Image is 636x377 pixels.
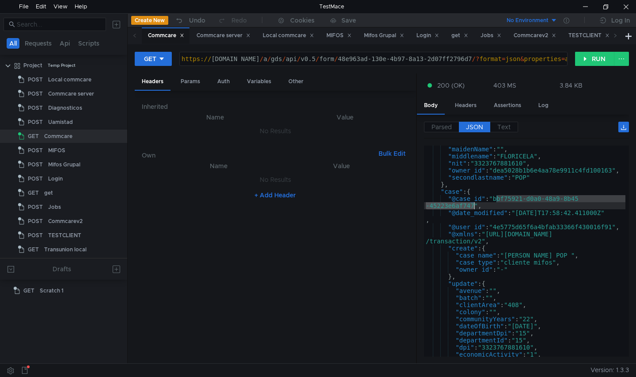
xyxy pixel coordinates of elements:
[575,52,614,66] button: RUN
[148,31,184,40] div: Commcare
[240,73,278,90] div: Variables
[531,97,556,114] div: Log
[135,52,172,66] button: GET
[197,31,250,40] div: Commcare server
[466,123,483,131] span: JSON
[591,364,629,377] span: Version: 1.3.3
[28,215,43,228] span: POST
[28,101,43,115] span: POST
[142,101,409,112] h6: Inherited
[568,31,609,40] div: TESTCLIENT
[48,215,83,228] div: Commcarev2
[48,115,73,129] div: Uamistad
[48,229,81,242] div: TESTCLIENT
[497,123,511,131] span: Text
[487,97,528,114] div: Assertions
[28,186,39,200] span: GET
[144,54,156,64] div: GET
[28,73,43,86] span: POST
[611,15,630,26] div: Log In
[448,97,484,114] div: Headers
[326,31,352,40] div: MIFOS
[22,38,54,49] button: Requests
[210,73,237,90] div: Auth
[48,87,94,100] div: Commcare server
[281,73,310,90] div: Other
[174,73,207,90] div: Params
[251,190,299,200] button: + Add Header
[48,144,65,157] div: MIFOS
[28,200,43,214] span: POST
[493,81,516,89] div: 403 MS
[437,81,465,90] span: 200 (OK)
[48,172,63,185] div: Login
[260,127,291,135] nz-embed-empty: No Results
[189,15,205,26] div: Undo
[40,284,64,297] div: Scratch 1
[375,148,409,159] button: Bulk Edit
[17,19,101,29] input: Search...
[53,264,71,274] div: Drafts
[481,31,501,40] div: Jobs
[28,229,43,242] span: POST
[263,31,314,40] div: Local commcare
[417,97,445,115] div: Body
[451,31,468,40] div: get
[23,59,42,72] div: Project
[44,243,87,256] div: Transunion local
[28,87,43,100] span: POST
[560,81,583,89] div: 3.84 KB
[7,38,19,49] button: All
[23,284,34,297] span: GET
[142,150,375,161] h6: Own
[156,161,281,171] th: Name
[135,73,170,91] div: Headers
[149,112,281,123] th: Name
[48,101,82,115] div: Diagnosticos
[416,31,439,40] div: Login
[364,31,404,40] div: Mifos Grupal
[28,144,43,157] span: POST
[28,243,39,256] span: GET
[48,73,91,86] div: Local commcare
[28,158,43,171] span: POST
[231,15,247,26] div: Redo
[44,186,53,200] div: get
[432,123,452,131] span: Parsed
[341,17,356,23] div: Save
[28,130,39,143] span: GET
[514,31,556,40] div: Commcarev2
[260,176,291,184] nz-embed-empty: No Results
[44,130,72,143] div: Commcare
[48,158,80,171] div: Mifos Grupal
[48,59,76,72] div: Temp Project
[281,161,402,171] th: Value
[168,14,212,27] button: Undo
[57,38,73,49] button: Api
[48,200,61,214] div: Jobs
[281,112,409,123] th: Value
[496,13,557,27] button: No Environment
[28,115,43,129] span: POST
[131,16,168,25] button: Create New
[28,172,43,185] span: POST
[507,16,549,25] div: No Environment
[212,14,253,27] button: Redo
[290,15,314,26] div: Cookies
[76,38,102,49] button: Scripts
